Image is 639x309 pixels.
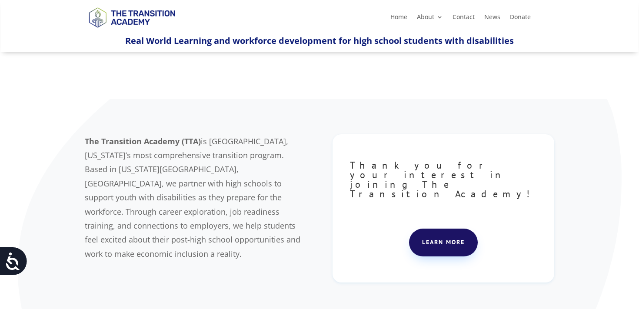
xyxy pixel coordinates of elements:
[453,14,475,23] a: Contact
[125,35,514,47] span: Real World Learning and workforce development for high school students with disabilities
[484,14,500,23] a: News
[85,26,179,34] a: Logo-Noticias
[85,136,300,259] span: is [GEOGRAPHIC_DATA], [US_STATE]’s most comprehensive transition program. Based in [US_STATE][GEO...
[85,2,179,33] img: TTA Brand_TTA Primary Logo_Horizontal_Light BG
[510,14,531,23] a: Donate
[350,159,536,200] span: Thank you for your interest in joining The Transition Academy!
[417,14,443,23] a: About
[390,14,407,23] a: Home
[409,229,478,256] a: Learn more
[85,136,201,146] b: The Transition Academy (TTA)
